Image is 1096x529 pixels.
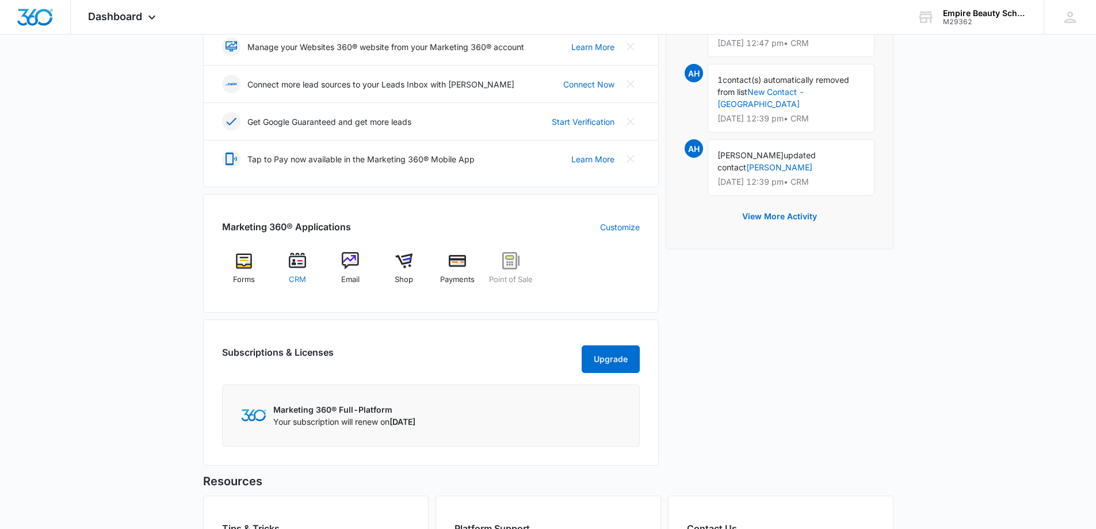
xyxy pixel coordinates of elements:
h5: Resources [203,473,893,490]
span: AH [685,139,703,158]
h2: Subscriptions & Licenses [222,345,334,368]
a: Learn More [571,153,614,165]
button: Close [621,150,640,168]
span: 1 [717,75,723,85]
span: contact(s) automatically removed from list [717,75,849,97]
a: Forms [222,252,266,294]
p: [DATE] 12:39 pm • CRM [717,178,865,186]
p: Marketing 360® Full-Platform [273,404,415,416]
span: CRM [289,274,306,286]
span: [DATE] [389,417,415,427]
button: Close [621,37,640,56]
p: Manage your Websites 360® website from your Marketing 360® account [247,41,524,53]
a: New Contact - [GEOGRAPHIC_DATA] [717,87,804,109]
button: Close [621,112,640,131]
span: Email [341,274,360,286]
a: Shop [382,252,426,294]
a: Point of Sale [488,252,533,294]
p: Tap to Pay now available in the Marketing 360® Mobile App [247,153,475,165]
p: [DATE] 12:47 pm • CRM [717,39,865,47]
h2: Marketing 360® Applications [222,220,351,234]
img: Marketing 360 Logo [241,409,266,421]
a: CRM [275,252,319,294]
span: AH [685,64,703,82]
span: Point of Sale [489,274,533,286]
span: Shop [395,274,413,286]
span: Dashboard [88,10,142,22]
p: [DATE] 12:39 pm • CRM [717,115,865,123]
button: Upgrade [582,345,640,373]
p: Get Google Guaranteed and get more leads [247,116,411,128]
div: account name [943,9,1027,18]
button: View More Activity [731,203,828,230]
span: Forms [233,274,255,286]
span: [PERSON_NAME] [717,150,784,160]
span: Payments [440,274,475,286]
div: account id [943,18,1027,26]
a: Customize [600,221,640,233]
a: Email [329,252,373,294]
a: [PERSON_NAME] [746,162,812,172]
a: Start Verification [552,116,614,128]
a: Learn More [571,41,614,53]
p: Your subscription will renew on [273,416,415,428]
a: Payments [436,252,480,294]
a: Connect Now [563,78,614,90]
button: Close [621,75,640,93]
p: Connect more lead sources to your Leads Inbox with [PERSON_NAME] [247,78,514,90]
